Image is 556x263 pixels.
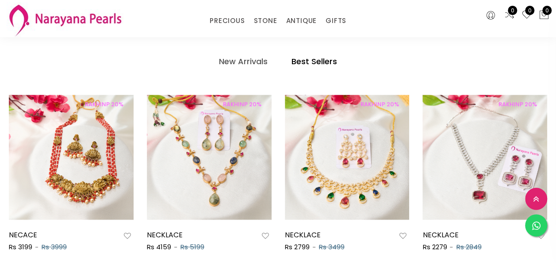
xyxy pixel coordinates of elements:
[539,10,549,21] button: 0
[218,100,266,108] span: RAKHINP 20%
[521,10,532,21] a: 0
[397,230,409,242] button: Add to wishlist
[542,6,552,15] span: 0
[456,242,481,251] span: Rs 2849
[285,242,310,251] span: Rs 2799
[219,56,268,67] h4: New Arrivals
[180,242,204,251] span: Rs 5199
[508,6,517,15] span: 0
[535,230,547,242] button: Add to wishlist
[319,242,345,251] span: Rs 3499
[253,14,277,27] a: STONE
[210,14,245,27] a: PRECIOUS
[9,242,32,251] span: Rs 3199
[504,10,515,21] a: 0
[422,242,447,251] span: Rs 2279
[9,230,37,240] a: NECACE
[80,100,128,108] span: RAKHINP 20%
[494,100,542,108] span: RAKHINP 20%
[259,230,272,242] button: Add to wishlist
[326,14,346,27] a: GIFTS
[356,100,404,108] span: RAKHINP 20%
[291,56,337,67] h4: Best Sellers
[285,230,321,240] a: NECKLACE
[147,230,183,240] a: NECKLACE
[525,6,534,15] span: 0
[422,230,458,240] a: NECKLACE
[147,242,171,251] span: Rs 4159
[121,230,134,242] button: Add to wishlist
[42,242,67,251] span: Rs 3999
[286,14,317,27] a: ANTIQUE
